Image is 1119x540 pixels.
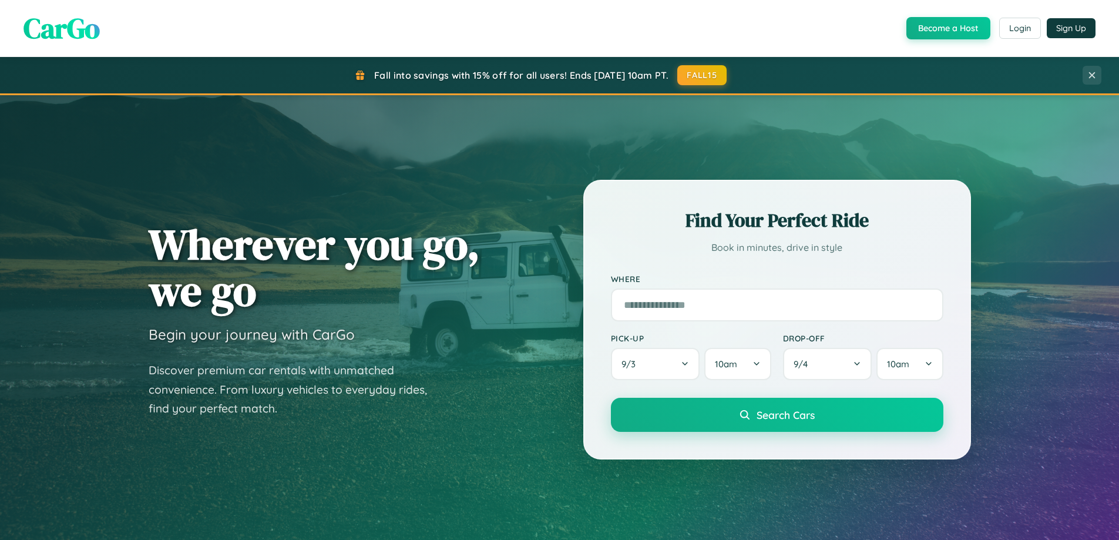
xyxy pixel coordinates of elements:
[757,408,815,421] span: Search Cars
[611,274,943,284] label: Where
[611,348,700,380] button: 9/3
[611,239,943,256] p: Book in minutes, drive in style
[876,348,943,380] button: 10am
[887,358,909,370] span: 10am
[621,358,641,370] span: 9 / 3
[149,326,355,343] h3: Begin your journey with CarGo
[1047,18,1096,38] button: Sign Up
[999,18,1041,39] button: Login
[704,348,771,380] button: 10am
[715,358,737,370] span: 10am
[783,333,943,343] label: Drop-off
[677,65,727,85] button: FALL15
[611,398,943,432] button: Search Cars
[611,207,943,233] h2: Find Your Perfect Ride
[611,333,771,343] label: Pick-up
[783,348,872,380] button: 9/4
[149,221,480,314] h1: Wherever you go, we go
[906,17,990,39] button: Become a Host
[794,358,814,370] span: 9 / 4
[23,9,100,48] span: CarGo
[149,361,442,418] p: Discover premium car rentals with unmatched convenience. From luxury vehicles to everyday rides, ...
[374,69,668,81] span: Fall into savings with 15% off for all users! Ends [DATE] 10am PT.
